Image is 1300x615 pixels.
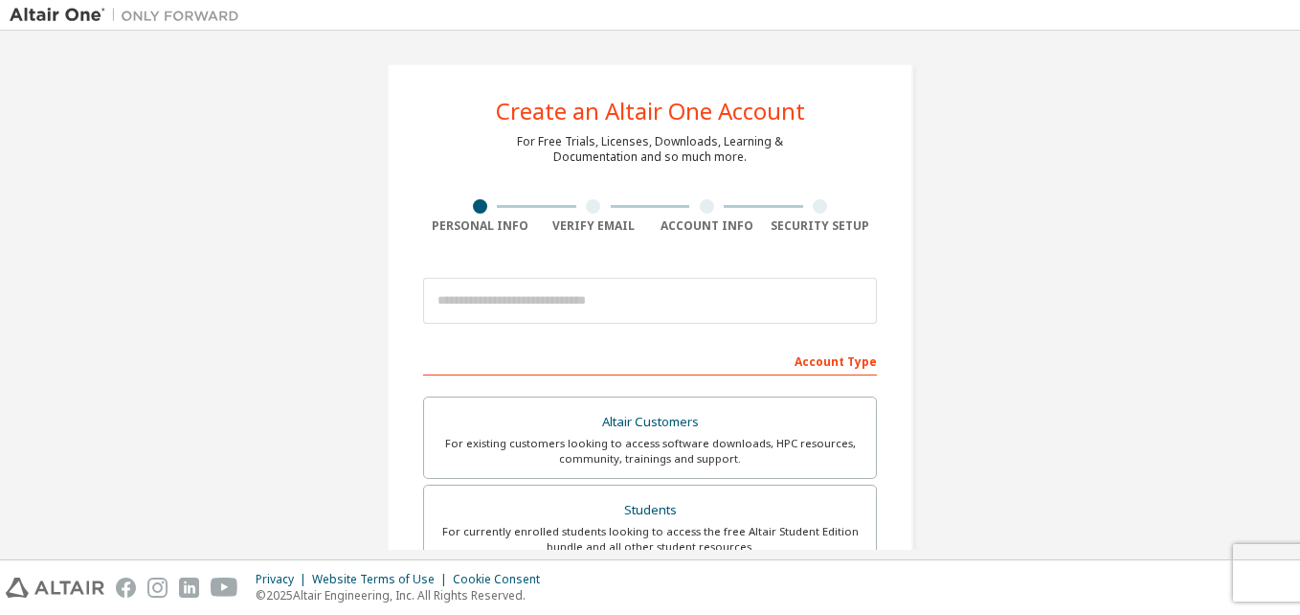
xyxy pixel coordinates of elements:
[453,572,551,587] div: Cookie Consent
[496,100,805,123] div: Create an Altair One Account
[537,218,651,234] div: Verify Email
[436,409,864,436] div: Altair Customers
[436,497,864,524] div: Students
[10,6,249,25] img: Altair One
[256,587,551,604] p: © 2025 Altair Engineering, Inc. All Rights Reserved.
[312,572,453,587] div: Website Terms of Use
[436,524,864,555] div: For currently enrolled students looking to access the free Altair Student Edition bundle and all ...
[211,578,238,598] img: youtube.svg
[764,218,878,234] div: Security Setup
[650,218,764,234] div: Account Info
[436,436,864,467] div: For existing customers looking to access software downloads, HPC resources, community, trainings ...
[517,134,783,165] div: For Free Trials, Licenses, Downloads, Learning & Documentation and so much more.
[423,218,537,234] div: Personal Info
[147,578,168,598] img: instagram.svg
[6,578,104,598] img: altair_logo.svg
[116,578,136,598] img: facebook.svg
[423,345,877,376] div: Account Type
[256,572,312,587] div: Privacy
[179,578,199,598] img: linkedin.svg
